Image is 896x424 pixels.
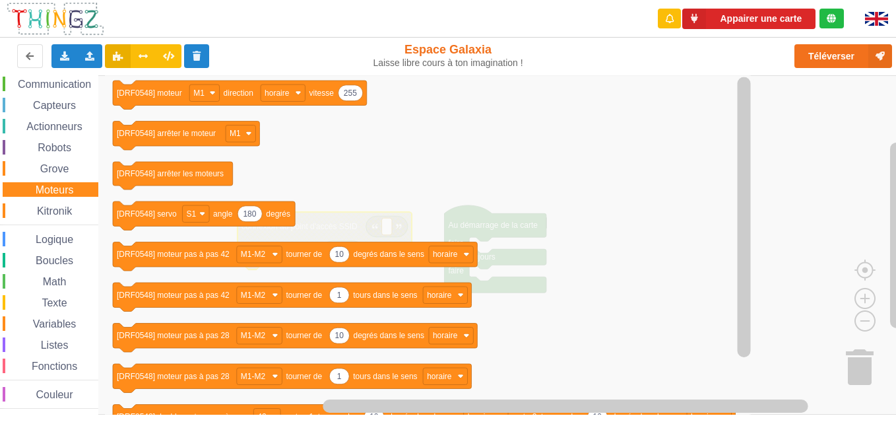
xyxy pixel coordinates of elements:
text: tours dans le sens [353,291,417,300]
button: Appairer une carte [682,9,816,29]
img: thingz_logo.png [6,1,105,36]
text: horaire [427,291,452,300]
div: Tu es connecté au serveur de création de Thingz [819,9,844,28]
div: Espace Galaxia [372,42,524,69]
text: direction [224,88,253,98]
text: 255 [344,88,357,98]
text: 10 [335,331,344,340]
span: Boucles [34,255,75,266]
text: degrés [266,209,290,219]
text: 180 [243,209,256,219]
span: Math [41,276,69,287]
text: 10 [335,250,344,259]
text: [DRF0548] arrêter le moteur [117,129,216,138]
text: [DRF0548] moteur pas à pas 28 [117,331,230,340]
span: Grove [38,163,71,174]
text: horaire [427,372,452,381]
text: M1-M2 [241,291,266,300]
text: M1 [193,88,205,98]
span: Texte [40,297,69,308]
text: horaire [265,88,290,98]
text: degrés dans le sens [354,331,424,340]
button: Téléverser [794,44,892,68]
text: horaire [433,331,458,340]
span: Listes [39,339,71,351]
text: angle [213,209,233,219]
text: degrés dans le sens [354,250,424,259]
text: 1 [337,372,342,381]
text: vitesse [309,88,334,98]
text: [DRF0548] moteur pas à pas 42 [117,250,230,259]
span: Communication [16,79,93,90]
text: [DRF0548] moteur [117,88,182,98]
span: Fonctions [30,361,79,372]
text: tourner de [286,331,322,340]
text: tours dans le sens [353,372,417,381]
span: Kitronik [35,205,74,217]
span: Robots [36,142,73,153]
text: M1-M2 [241,250,266,259]
span: Moteurs [34,184,76,195]
span: Logique [34,234,75,245]
text: tourner de [286,372,322,381]
text: [DRF0548] moteur pas à pas 42 [117,291,230,300]
span: Actionneurs [24,121,84,132]
text: M1-M2 [241,331,266,340]
text: horaire [433,250,458,259]
span: Capteurs [31,100,78,111]
span: Couleur [34,389,75,400]
text: tourner de [286,291,322,300]
text: M1 [230,129,241,138]
img: gb.png [865,12,888,26]
text: M1-M2 [241,372,266,381]
span: Variables [31,318,79,330]
text: [DRF0548] arrêter les moteurs [117,169,224,178]
text: [DRF0548] moteur pas à pas 28 [117,372,230,381]
text: tourner de [286,250,322,259]
text: 1 [337,291,342,300]
text: [DRF0548] servo [117,209,177,219]
text: S1 [186,209,196,219]
div: Laisse libre cours à ton imagination ! [372,57,524,69]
